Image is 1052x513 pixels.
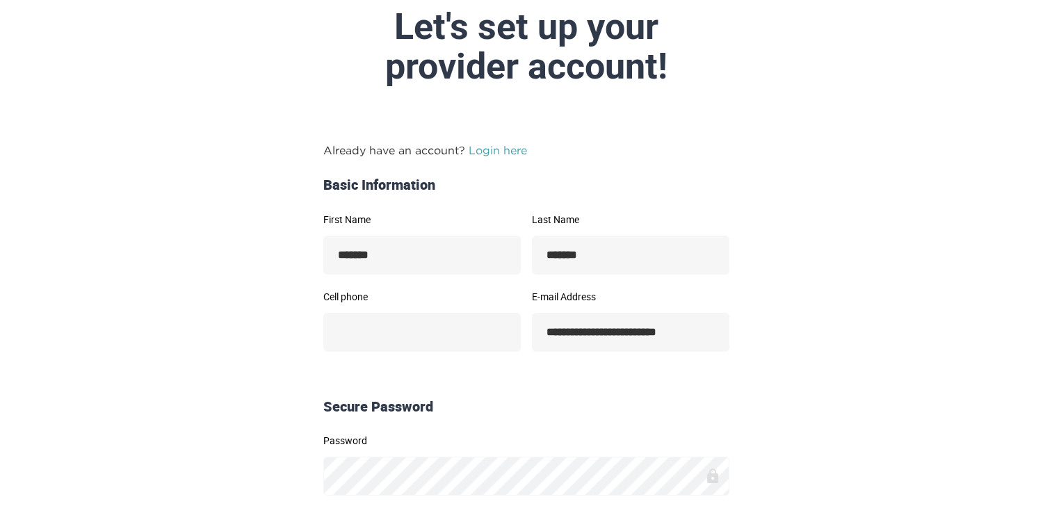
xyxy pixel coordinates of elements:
label: E-mail Address [532,292,729,302]
div: Basic Information [318,175,735,195]
label: First Name [323,215,521,225]
a: Login here [469,144,527,156]
label: Last Name [532,215,729,225]
p: Already have an account? [323,142,729,158]
div: Let's set up your provider account! [198,7,855,86]
label: Cell phone [323,292,521,302]
label: Password [323,436,729,446]
div: Secure Password [318,397,735,417]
